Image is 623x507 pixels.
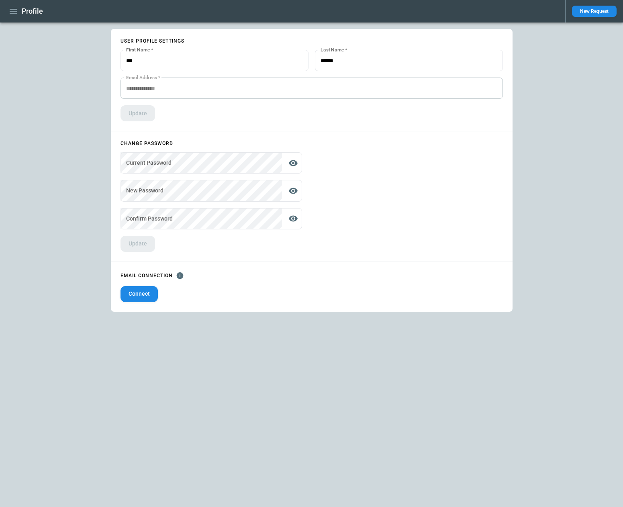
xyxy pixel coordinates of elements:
button: Connect [121,286,158,302]
p: EMAIL CONNECTION [121,273,173,278]
h1: Profile [22,6,43,16]
p: User profile settings [121,39,503,43]
svg: Used to send and track outbound communications from shared quotes. You may occasionally need to r... [176,272,184,280]
label: First Name [126,46,153,53]
button: display the password [285,155,301,171]
button: display the password [285,183,301,199]
label: Email Address [126,74,160,81]
div: This is the email address linked to your Aerios account. It's used for signing in and cannot be e... [121,78,503,99]
label: Last Name [321,46,347,53]
button: display the password [285,211,301,227]
button: New Request [572,6,617,17]
p: Change password [121,141,302,146]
